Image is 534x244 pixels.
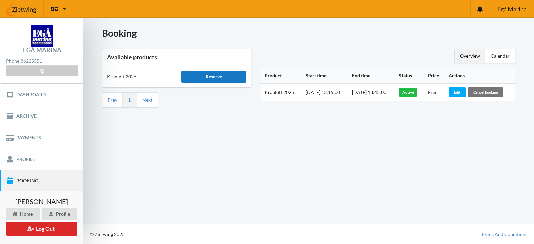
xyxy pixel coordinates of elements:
span: [PERSON_NAME] [15,198,68,205]
div: Profile [42,208,77,220]
th: Actions [445,68,515,84]
a: Prev [108,97,117,103]
th: Price [424,68,445,84]
span: Free [428,89,437,95]
button: Log Out [6,222,77,236]
div: Cancel booking [468,87,503,97]
img: logo [31,25,53,47]
div: Phone: [6,57,78,66]
div: Edit [449,87,466,97]
th: Start time [302,68,348,84]
div: Home [6,208,40,220]
div: Active [399,88,417,97]
h3: Available products [107,53,246,61]
div: Kranløft 2025 [102,69,177,85]
strong: 86225551 [21,58,42,64]
a: Terms And Conditions [481,231,527,238]
div: Egå Marina [23,47,61,53]
span: Egå Marina [497,6,527,12]
a: 1 [128,97,131,103]
th: Product [261,68,302,84]
span: [DATE] 13:45:00 [352,89,386,95]
div: Reserve [181,71,246,83]
th: Status [395,68,424,84]
th: End time [348,68,395,84]
h1: Booking [102,27,515,39]
span: [DATE] 13:15:00 [306,89,340,95]
div: Overview [455,49,485,63]
span: Kranløft 2025 [265,89,294,95]
div: Calendar [485,49,515,63]
a: Next [142,97,152,103]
